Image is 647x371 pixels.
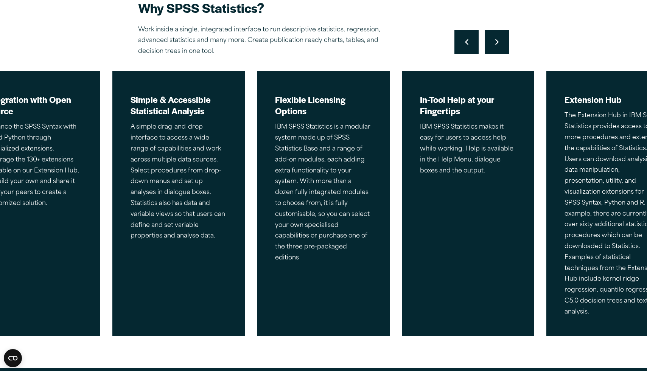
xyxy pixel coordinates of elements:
svg: Left pointing chevron [465,39,468,45]
p: Work inside a single, integrated interface to run descriptive statistics, regression, advanced st... [138,25,403,57]
h2: Flexible Licensing Options [275,94,372,116]
p: IBM SPSS Statistics makes it easy for users to access help while working. Help is available in th... [420,122,516,176]
h2: In-Tool Help at your Fingertips [420,94,516,116]
button: Open CMP widget [4,349,22,367]
svg: Right pointing chevron [495,39,499,45]
h2: Simple & Accessible Statistical Analysis [131,94,227,116]
button: Move to previous slide [454,30,479,54]
p: IBM SPSS Statistics is a modular system made up of SPSS Statistics Base and a range of add-on mod... [275,122,372,263]
button: Move to next slide [485,30,509,54]
p: A simple drag-and-drop interface to access a wide range of capabilities and work across multiple ... [131,122,227,242]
